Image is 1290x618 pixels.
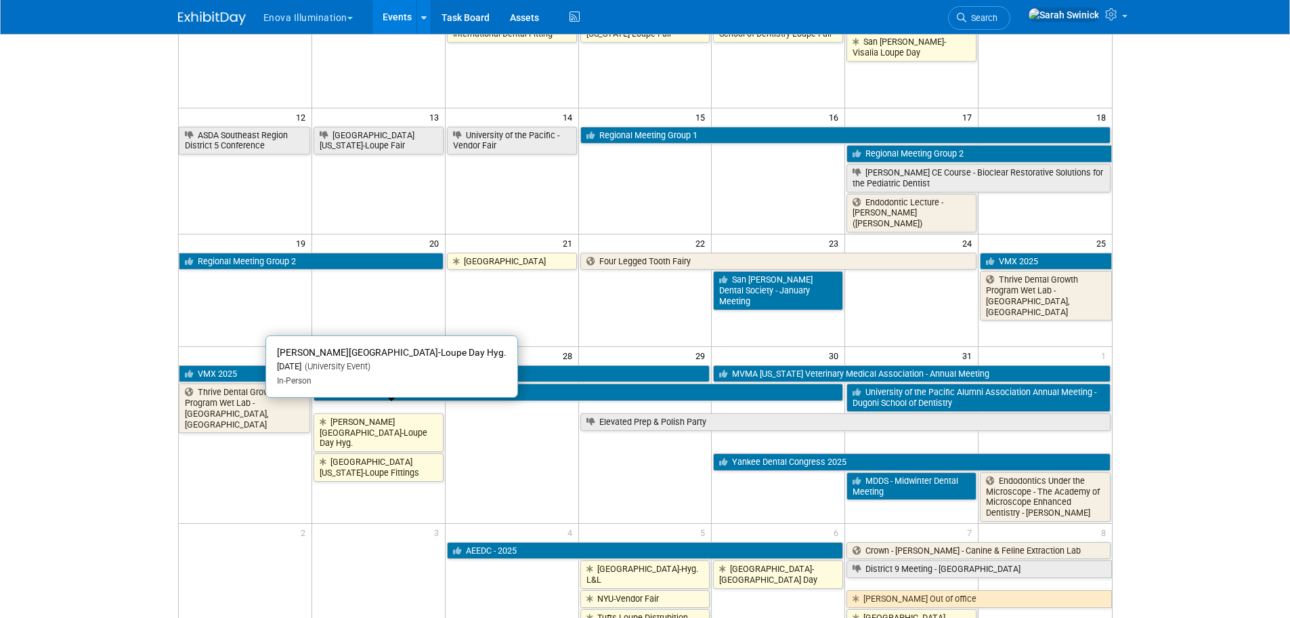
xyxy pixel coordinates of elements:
span: 5 [699,524,711,541]
a: [PERSON_NAME] Out of office [846,590,1111,608]
span: 17 [961,108,978,125]
a: Thrive Dental Growth Program Wet Lab - [GEOGRAPHIC_DATA], [GEOGRAPHIC_DATA] [980,271,1111,321]
span: 13 [428,108,445,125]
span: In-Person [277,376,311,386]
span: 30 [827,347,844,364]
a: ASDA Southeast Region District 5 Conference [179,127,310,154]
span: 31 [961,347,978,364]
a: San [PERSON_NAME] Dental Society - January Meeting [713,271,843,310]
span: 29 [694,347,711,364]
a: [GEOGRAPHIC_DATA]-[GEOGRAPHIC_DATA] Day [713,560,843,588]
a: Regional Meeting Group 2 [179,253,444,270]
a: Yankee Dental Congress 2025 [713,453,1110,471]
span: 23 [827,234,844,251]
a: [GEOGRAPHIC_DATA][US_STATE]-Loupe Fittings [314,453,444,481]
a: Arab Health - 2025 [314,384,843,401]
a: University of the Pacific Alumni Association Annual Meeting - Dugoni School of Dentistry [846,384,1110,411]
a: AEEDC - 2025 [447,542,844,560]
span: 14 [561,108,578,125]
span: 19 [295,234,311,251]
span: 24 [961,234,978,251]
a: [GEOGRAPHIC_DATA] [447,253,577,270]
span: 28 [561,347,578,364]
span: 12 [295,108,311,125]
span: 18 [1095,108,1112,125]
a: MVMA [US_STATE] Veterinary Medical Association - Annual Meeting [713,365,1110,383]
a: Elevated Prep & Polish Party [580,413,1111,431]
span: 1 [1100,347,1112,364]
a: San [PERSON_NAME]-Visalia Loupe Day [846,33,976,61]
a: Four Legged Tooth Fairy [580,253,977,270]
span: 21 [561,234,578,251]
a: Regional Meeting Group 2 [846,145,1111,163]
a: VMX 2025 [980,253,1111,270]
span: 2 [299,524,311,541]
a: NYU-Vendor Fair [580,590,710,608]
a: Regional Meeting Group 1 [580,127,1111,144]
a: [PERSON_NAME] CE Course - Bioclear Restorative Solutions for the Pediatric Dentist [846,164,1110,192]
img: Sarah Swinick [1028,7,1100,22]
span: 15 [694,108,711,125]
span: 3 [433,524,445,541]
a: Crown - [PERSON_NAME] - Canine & Feline Extraction Lab [846,542,1110,560]
a: Search [948,6,1010,30]
span: 7 [966,524,978,541]
a: [GEOGRAPHIC_DATA][US_STATE]-Loupe Fair [314,127,444,154]
a: [PERSON_NAME][GEOGRAPHIC_DATA]-Loupe Day Hyg. [314,413,444,452]
a: University of the Pacific - Vendor Fair [447,127,577,154]
img: ExhibitDay [178,12,246,25]
span: 6 [832,524,844,541]
span: [PERSON_NAME][GEOGRAPHIC_DATA]-Loupe Day Hyg. [277,347,507,358]
span: 4 [566,524,578,541]
a: Endodontic Lecture - [PERSON_NAME] ([PERSON_NAME]) [846,194,976,232]
a: [GEOGRAPHIC_DATA]-Hyg. L&L [580,560,710,588]
span: Search [966,13,997,23]
span: (University Event) [301,361,370,371]
a: District 9 Meeting - [GEOGRAPHIC_DATA] [846,560,1111,578]
span: 20 [428,234,445,251]
span: 22 [694,234,711,251]
a: VMX 2025 [179,365,710,383]
a: Endodontics Under the Microscope - The Academy of Microscope Enhanced Dentistry - [PERSON_NAME] [980,472,1110,522]
span: 8 [1100,524,1112,541]
div: [DATE] [277,361,507,373]
span: 16 [827,108,844,125]
a: Thrive Dental Growth Program Wet Lab - [GEOGRAPHIC_DATA], [GEOGRAPHIC_DATA] [179,384,310,433]
span: 25 [1095,234,1112,251]
a: MDDS - Midwinter Dental Meeting [846,472,976,500]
